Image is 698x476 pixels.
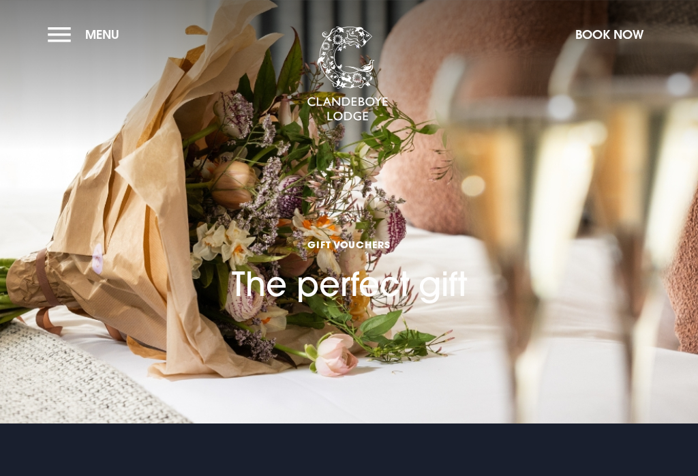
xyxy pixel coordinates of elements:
button: Menu [48,20,126,49]
span: Menu [85,27,119,42]
h1: The perfect gift [232,238,467,303]
button: Book Now [568,20,650,49]
img: Clandeboye Lodge [307,27,389,122]
span: GIFT VOUCHERS [232,238,467,251]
